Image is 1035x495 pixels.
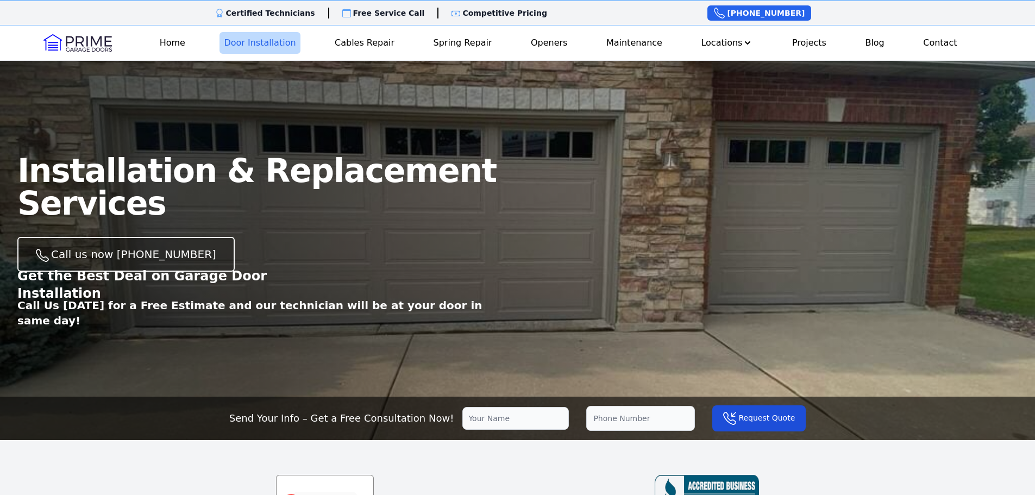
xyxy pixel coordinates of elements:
[43,34,112,52] img: Logo
[353,8,425,18] p: Free Service Call
[330,32,399,54] a: Cables Repair
[17,298,518,328] p: Call Us [DATE] for a Free Estimate and our technician will be at your door in same day!
[17,237,235,272] a: Call us now [PHONE_NUMBER]
[462,407,569,430] input: Your Name
[155,32,190,54] a: Home
[712,405,806,431] button: Request Quote
[602,32,667,54] a: Maintenance
[707,5,811,21] a: [PHONE_NUMBER]
[462,8,547,18] p: Competitive Pricing
[697,32,757,54] button: Locations
[919,32,961,54] a: Contact
[586,406,695,431] input: Phone Number
[788,32,831,54] a: Projects
[526,32,572,54] a: Openers
[219,32,300,54] a: Door Installation
[429,32,497,54] a: Spring Repair
[861,32,888,54] a: Blog
[226,8,315,18] p: Certified Technicians
[17,152,497,222] span: Installation & Replacement Services
[229,411,454,426] p: Send Your Info – Get a Free Consultation Now!
[17,267,330,302] p: Get the Best Deal on Garage Door Installation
